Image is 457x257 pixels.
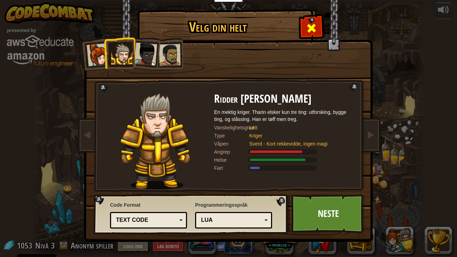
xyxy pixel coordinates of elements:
div: En mektig kriger. Tharin elsker kun tre ting: utforsking, bygge ting, og slåssing. Han er tøff me... [214,109,355,123]
img: language-selector-background.png [94,194,290,234]
a: Neste [291,194,365,233]
div: Type [214,132,249,139]
div: Gains 140% of listed Kriger armor health. [214,156,355,163]
li: Lady Ida Justheart [126,36,161,70]
span: Programmeringsspråk [195,201,272,208]
div: Lua [201,216,262,224]
span: Code Format [110,201,187,208]
li: Kaptein Anya Weston [78,37,113,71]
h2: Ridder [PERSON_NAME] [214,93,355,105]
h1: Velg din helt [139,20,297,34]
li: Alejandro the Duelist [151,38,184,70]
div: Helse [214,156,249,163]
img: knight-pose.png [120,93,191,189]
div: Angrep [214,148,249,155]
div: Vanskelighetsgrad [214,124,249,131]
div: Text code [116,216,177,224]
li: Ridder Tharin Tordenneve [104,37,135,69]
div: Kriger [249,132,348,139]
div: Sverd - Kort rekkevidde, ingen magi [249,140,348,147]
div: Våpen [214,140,249,147]
div: Lett [249,124,348,131]
div: Fart [214,165,249,172]
div: Deals 120% of listed Kriger weapon damage. [214,148,355,155]
div: Beveger seg 6 meter i sekundet. [214,165,355,172]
